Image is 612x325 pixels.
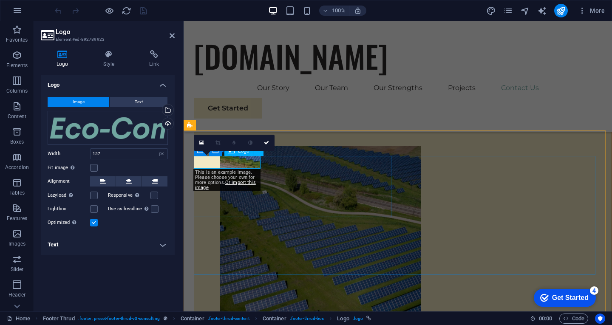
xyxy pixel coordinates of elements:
[319,6,349,16] button: 100%
[194,135,210,151] a: Select files from the file manager, stock photos, or upload file(s)
[503,6,513,16] button: pages
[7,215,27,222] p: Features
[354,7,362,14] i: On resize automatically adjust zoom level to fit chosen device.
[575,4,608,17] button: More
[48,190,90,201] label: Lazyload
[73,97,85,107] span: Image
[520,6,530,16] button: navigator
[41,235,175,255] h4: Text
[559,314,588,324] button: Code
[48,204,90,214] label: Lightbox
[181,314,204,324] span: Click to select. Double-click to edit
[104,6,114,16] button: Click here to leave preview mode and continue editing
[108,204,151,214] label: Use as headline
[9,189,25,196] p: Tables
[43,314,371,324] nav: breadcrumb
[135,97,143,107] span: Text
[41,75,175,90] h4: Logo
[193,169,261,191] div: This is an example image. Please choose your own for more options.
[545,315,546,322] span: :
[48,97,109,107] button: Image
[226,135,242,151] a: Blur
[8,240,26,247] p: Images
[290,314,324,324] span: . footer-thrud-box
[210,135,226,151] a: Crop mode
[6,37,28,43] p: Favorites
[578,6,605,15] span: More
[556,6,566,16] i: Publish
[563,314,584,324] span: Code
[366,316,371,321] i: This element is linked
[242,135,258,151] a: Greyscale
[520,6,530,16] i: Navigator
[530,314,552,324] h6: Session time
[63,2,71,10] div: 4
[5,164,29,171] p: Accordion
[48,151,90,156] label: Width
[7,4,69,22] div: Get Started 4 items remaining, 20% complete
[78,314,160,324] span: . footer .preset-footer-thrud-v3-consulting
[41,50,88,68] h4: Logo
[208,314,249,324] span: . footer-thrud-content
[133,50,175,68] h4: Link
[537,6,547,16] button: text_generator
[122,6,131,16] i: Reload page
[486,6,496,16] button: design
[486,6,496,16] i: Design (Ctrl+Alt+Y)
[539,314,552,324] span: 00 00
[43,314,75,324] span: Click to select. Double-click to edit
[56,28,175,36] h2: Logo
[8,113,26,120] p: Content
[11,266,24,273] p: Slider
[121,6,131,16] button: reload
[25,9,62,17] div: Get Started
[8,291,25,298] p: Header
[258,135,275,151] a: Confirm ( Ctrl ⏎ )
[353,314,363,324] span: . logo
[164,316,167,321] i: This element is a customizable preset
[554,4,568,17] button: publish
[48,218,90,228] label: Optimized
[110,97,167,107] button: Text
[6,88,28,94] p: Columns
[10,138,24,145] p: Boxes
[332,6,346,16] h6: 100%
[195,180,256,190] a: Or import this image
[263,314,286,324] span: Click to select. Double-click to edit
[537,6,547,16] i: AI Writer
[48,176,90,187] label: Alignment
[48,163,90,173] label: Fit image
[56,36,158,43] h3: Element #ed-892789923
[337,314,349,324] span: Click to select. Double-click to edit
[108,190,150,201] label: Responsive
[595,314,605,324] button: Usercentrics
[48,111,168,145] div: Eco-Con.png
[88,50,134,68] h4: Style
[6,62,28,69] p: Elements
[503,6,513,16] i: Pages (Ctrl+Alt+S)
[7,314,30,324] a: Click to cancel selection. Double-click to open Pages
